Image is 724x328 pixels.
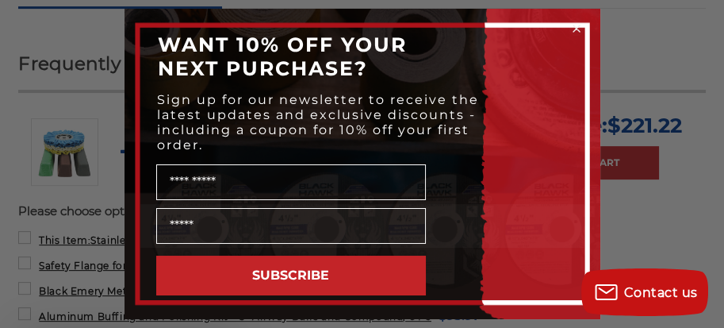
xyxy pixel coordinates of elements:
input: Email [156,208,426,244]
button: Contact us [581,268,708,316]
button: Close dialog [569,21,584,37]
button: SUBSCRIBE [156,256,426,295]
span: WANT 10% OFF YOUR NEXT PURCHASE? [158,33,407,80]
span: Sign up for our newsletter to receive the latest updates and exclusive discounts - including a co... [157,92,479,152]
span: Contact us [624,285,698,300]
